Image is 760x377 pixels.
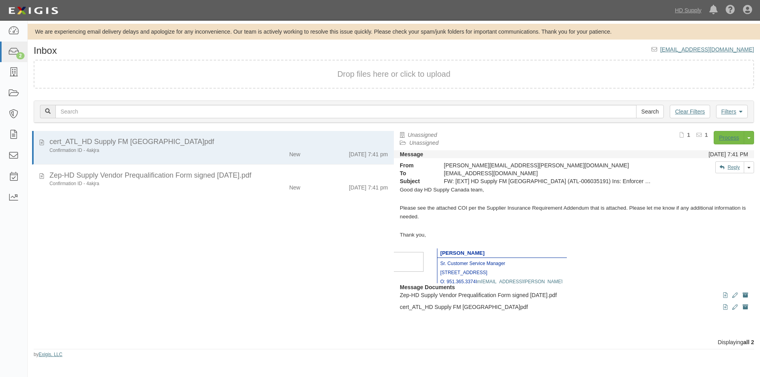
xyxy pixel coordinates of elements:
span: I [476,279,477,284]
p: Zep-HD Supply Vendor Prequalification Form signed [DATE].pdf [400,291,748,299]
h1: Inbox [34,45,57,56]
span: Thank you, [400,232,426,238]
a: [EMAIL_ADDRESS][DOMAIN_NAME] [660,46,754,53]
strong: To [394,169,438,177]
i: Edit document [732,305,738,310]
a: Unassigned [408,132,437,138]
i: View [723,293,728,298]
i: Help Center - Complianz [726,6,735,15]
div: FW: [EXT] HD Supply FM Canada (ATL-006035191) Ins: Enforcer / Zep Inc. [438,177,658,185]
button: Drop files here or click to upload [337,68,450,80]
div: Displaying [28,338,760,346]
strong: From [394,161,438,169]
span: Sr. Customer Service Manager [440,261,505,266]
span: Please see the attached COI per the Supplier Insurance Requirement Addendum that is attached. Ple... [400,205,746,220]
strong: Message Documents [400,284,455,290]
div: New [289,180,300,191]
a: Process [714,131,744,144]
a: Clear Filters [670,105,710,118]
div: [DATE] 7:41 pm [349,147,388,158]
b: 1 [687,132,690,138]
span: O: 951.365.3374 [440,279,475,284]
b: 1 [705,132,708,138]
div: [PERSON_NAME][EMAIL_ADDRESS][PERSON_NAME][DOMAIN_NAME] [438,161,658,169]
a: Filters [716,105,748,118]
a: Reply [715,161,744,173]
a: HD Supply [671,2,705,18]
strong: Subject [394,177,438,185]
a: Exigis, LLC [39,352,63,357]
div: New [289,147,300,158]
small: by [34,351,63,358]
div: We are experiencing email delivery delays and apologize for any inconvenience. Our team is active... [28,28,760,36]
span: [STREET_ADDRESS] [440,270,487,275]
div: cert_ATL_HD Supply FM Canada_6035191_1.pdf [49,137,388,147]
div: [DATE] 7:41 pm [349,180,388,191]
span: [EMAIL_ADDRESS][PERSON_NAME][DOMAIN_NAME] [440,279,562,294]
a: Unassigned [409,140,439,146]
p: cert_ATL_HD Supply FM [GEOGRAPHIC_DATA]pdf [400,303,748,311]
input: Search [55,105,636,118]
span: Good day HD Supply Canada team, [400,187,484,193]
i: Archive document [743,305,748,310]
span: m [477,279,481,284]
div: Zep-HD Supply Vendor Prequalification Form signed 14-4-2025.pdf [49,171,388,181]
div: Confirmation ID - 4akjra [49,147,242,154]
a: m[EMAIL_ADDRESS][PERSON_NAME][DOMAIN_NAME] [440,278,562,294]
input: Search [636,105,664,118]
div: [DATE] 7:41 PM [709,150,748,158]
span: [PERSON_NAME] [440,250,484,256]
b: all 2 [743,339,754,345]
img: logo-5460c22ac91f19d4615b14bd174203de0afe785f0fc80cf4dbbc73dc1793850b.png [6,4,61,18]
div: inbox@hdsupply.complianz.com [438,169,658,177]
i: Edit document [732,293,738,298]
i: View [723,305,728,310]
div: Confirmation ID - 4akjra [49,180,242,187]
div: 2 [16,52,25,59]
i: Archive document [743,293,748,298]
strong: Message [400,151,423,157]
